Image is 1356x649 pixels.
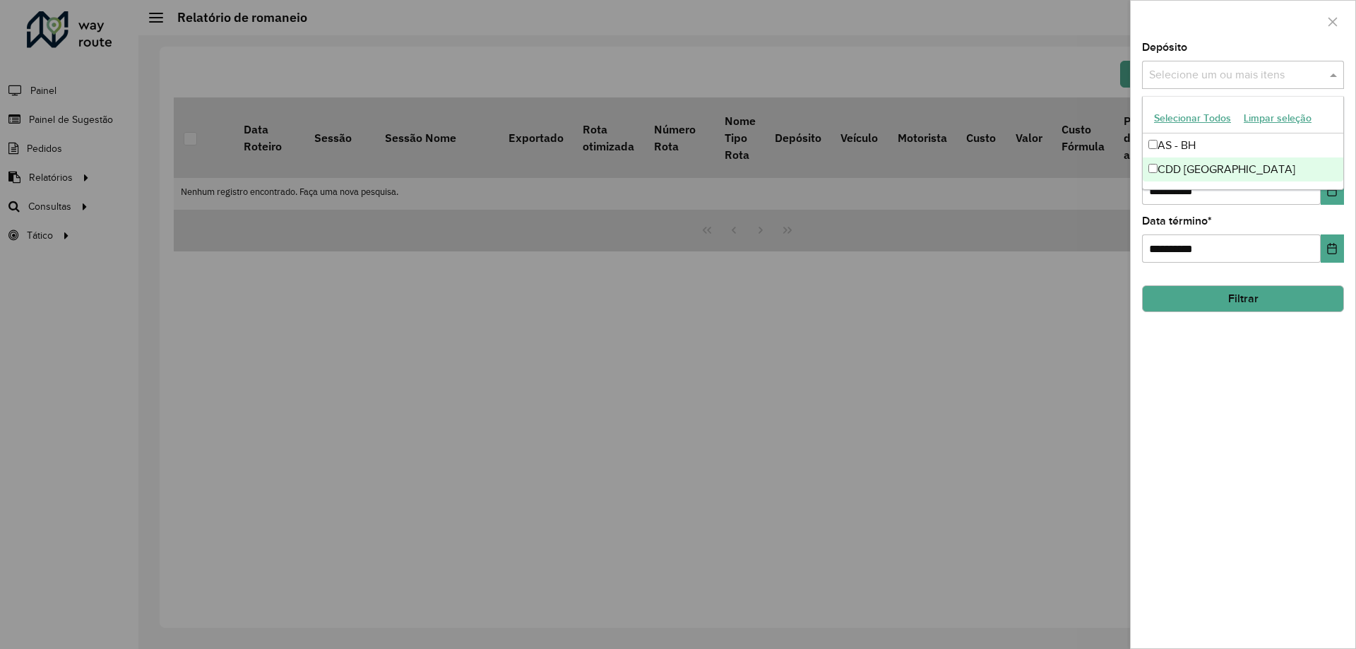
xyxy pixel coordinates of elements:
button: Limpar seleção [1237,107,1318,129]
button: Filtrar [1142,285,1344,312]
label: Depósito [1142,39,1187,56]
label: Data término [1142,213,1212,230]
ng-dropdown-panel: Options list [1142,96,1344,190]
button: Choose Date [1321,177,1344,205]
button: Choose Date [1321,234,1344,263]
div: CDD [GEOGRAPHIC_DATA] [1143,157,1343,181]
button: Selecionar Todos [1148,107,1237,129]
div: AS - BH [1143,133,1343,157]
